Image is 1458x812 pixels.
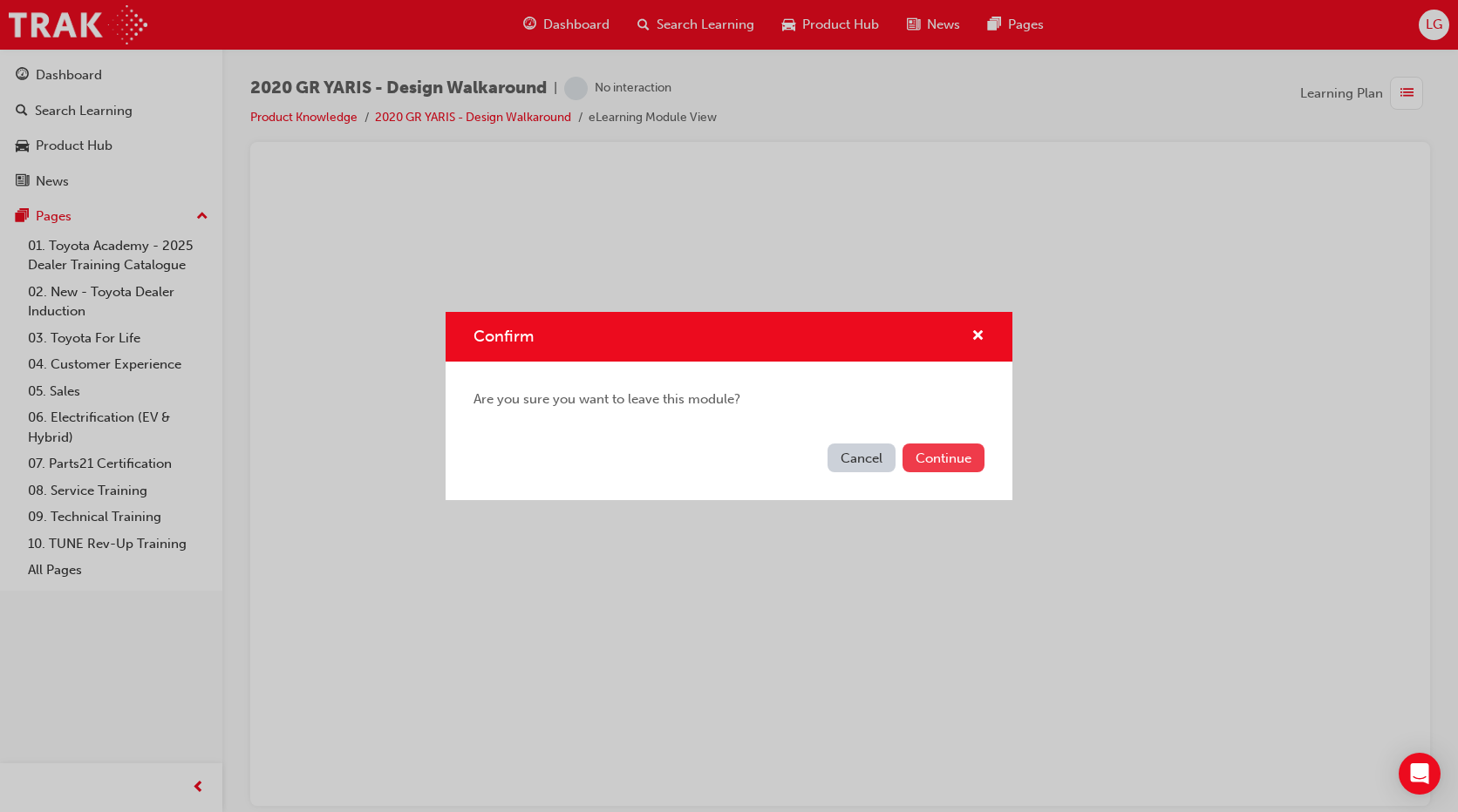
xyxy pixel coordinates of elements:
div: Confirm [446,312,1012,500]
span: Confirm [474,327,534,346]
div: Are you sure you want to leave this module? [446,362,1012,437]
button: Continue [903,443,984,472]
button: Cancel [828,443,896,472]
span: cross-icon [971,329,984,345]
button: cross-icon [971,326,984,348]
div: Open Intercom Messenger [1399,753,1441,795]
